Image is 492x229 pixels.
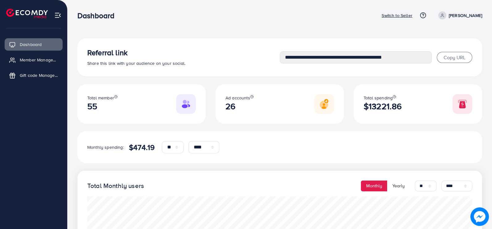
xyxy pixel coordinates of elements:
[382,12,412,19] p: Switch to Seller
[87,144,124,151] p: Monthly spending:
[436,11,482,19] a: [PERSON_NAME]
[87,182,144,190] h4: Total Monthly users
[87,101,118,111] h2: 55
[387,181,410,191] button: Yearly
[470,207,489,226] img: image
[364,101,402,111] h2: $13221.86
[87,95,114,101] span: Total member
[444,54,465,61] span: Copy URL
[361,181,387,191] button: Monthly
[77,11,119,20] h3: Dashboard
[129,143,155,152] h4: $474.19
[6,9,48,18] img: logo
[87,60,185,66] span: Share this link with your audience on your social.
[437,52,472,63] button: Copy URL
[87,48,280,57] h3: Referral link
[20,72,58,78] span: Gift code Management
[20,57,58,63] span: Member Management
[5,54,63,66] a: Member Management
[364,95,393,101] span: Total spending
[225,95,250,101] span: Ad accounts
[314,94,334,114] img: Responsive image
[20,41,42,48] span: Dashboard
[54,12,61,19] img: menu
[5,69,63,81] a: Gift code Management
[176,94,196,114] img: Responsive image
[5,38,63,51] a: Dashboard
[453,94,472,114] img: Responsive image
[225,101,254,111] h2: 26
[449,12,482,19] p: [PERSON_NAME]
